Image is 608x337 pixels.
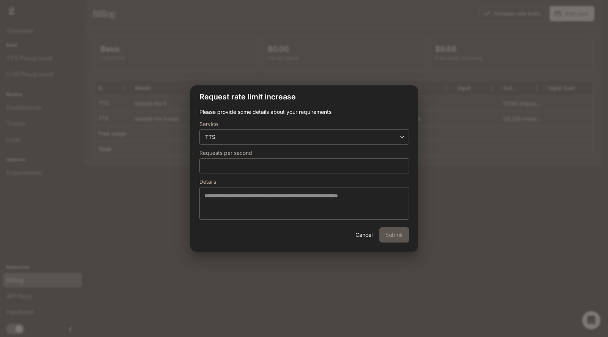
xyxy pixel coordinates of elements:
[352,227,376,243] button: Cancel
[190,85,418,108] h2: Request rate limit increase
[199,150,252,156] p: Requests per second
[200,133,409,141] div: TTS
[199,121,218,127] p: Service
[199,179,216,184] p: Details
[199,108,409,116] p: Please provide some details about your requirements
